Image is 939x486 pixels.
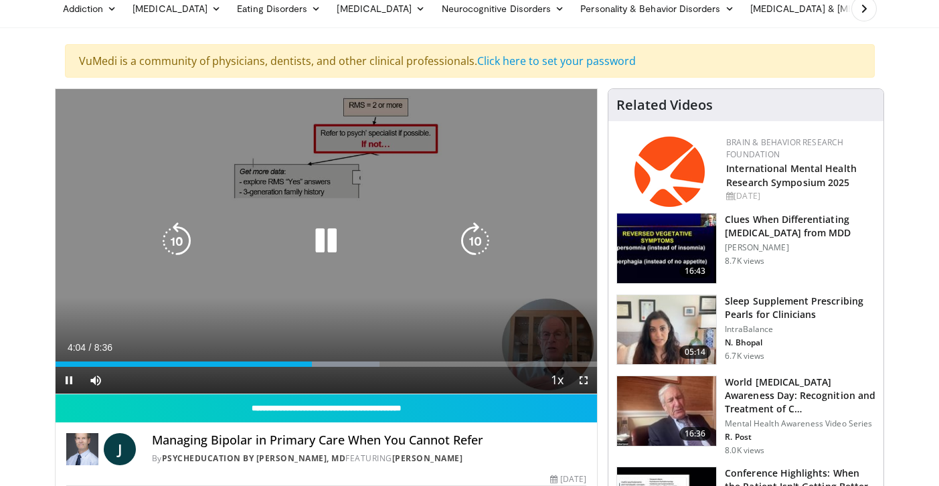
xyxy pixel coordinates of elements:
p: 6.7K views [725,351,764,361]
p: Mental Health Awareness Video Series [725,418,875,429]
a: 16:43 Clues When Differentiating [MEDICAL_DATA] from MDD [PERSON_NAME] 8.7K views [616,213,875,284]
p: 8.0K views [725,445,764,456]
img: dad9b3bb-f8af-4dab-abc0-c3e0a61b252e.150x105_q85_crop-smart_upscale.jpg [617,376,716,446]
div: By FEATURING [152,453,587,465]
img: 38bb175e-6d6c-4ece-ba99-644c925e62de.150x105_q85_crop-smart_upscale.jpg [617,295,716,365]
h4: Managing Bipolar in Primary Care When You Cannot Refer [152,433,587,448]
button: Playback Rate [543,367,570,394]
video-js: Video Player [56,89,598,394]
a: Brain & Behavior Research Foundation [726,137,843,160]
a: International Mental Health Research Symposium 2025 [726,162,857,189]
a: 16:36 World [MEDICAL_DATA] Awareness Day: Recognition and Treatment of C… Mental Health Awareness... [616,376,875,456]
p: R. Post [725,432,875,442]
p: IntraBalance [725,324,875,335]
span: 4:04 [68,342,86,353]
h3: Clues When Differentiating [MEDICAL_DATA] from MDD [725,213,875,240]
p: [PERSON_NAME] [725,242,875,253]
img: PsychEducation by James Phelps, MD [66,433,98,465]
a: J [104,433,136,465]
span: 16:36 [679,427,711,440]
p: N. Bhopal [725,337,875,348]
img: a6520382-d332-4ed3-9891-ee688fa49237.150x105_q85_crop-smart_upscale.jpg [617,214,716,283]
button: Pause [56,367,82,394]
a: 05:14 Sleep Supplement Prescribing Pearls for Clinicians IntraBalance N. Bhopal 6.7K views [616,295,875,366]
span: 8:36 [94,342,112,353]
h4: Related Videos [616,97,713,113]
button: Mute [82,367,109,394]
div: VuMedi is a community of physicians, dentists, and other clinical professionals. [65,44,875,78]
div: Progress Bar [56,361,598,367]
a: PsychEducation by [PERSON_NAME], MD [162,453,346,464]
button: Fullscreen [570,367,597,394]
span: 16:43 [679,264,711,278]
h3: Sleep Supplement Prescribing Pearls for Clinicians [725,295,875,321]
span: / [89,342,92,353]
h3: World [MEDICAL_DATA] Awareness Day: Recognition and Treatment of C… [725,376,875,416]
a: [PERSON_NAME] [392,453,463,464]
img: 6bc95fc0-882d-4061-9ebb-ce70b98f0866.png.150x105_q85_autocrop_double_scale_upscale_version-0.2.png [634,137,705,207]
div: [DATE] [726,190,873,202]
a: Click here to set your password [477,54,636,68]
p: 8.7K views [725,256,764,266]
span: 05:14 [679,345,711,359]
div: [DATE] [550,473,586,485]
